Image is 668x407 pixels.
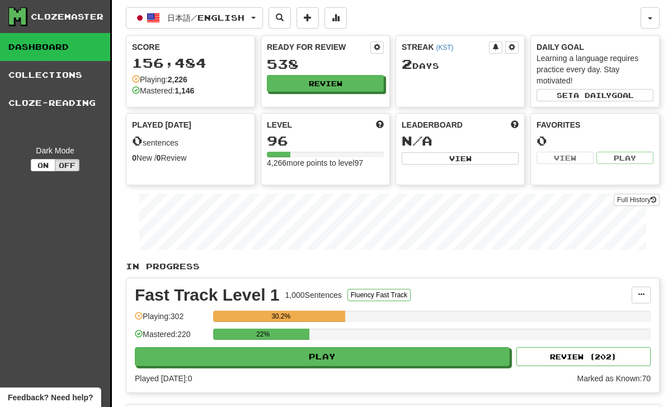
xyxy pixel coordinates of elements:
div: Mastered: 220 [135,329,208,347]
button: Search sentences [269,7,291,29]
button: Seta dailygoal [537,89,653,101]
div: Learning a language requires practice every day. Stay motivated! [537,53,653,86]
div: Daily Goal [537,41,653,53]
button: Review [267,75,384,92]
div: 1,000 Sentences [285,289,342,301]
div: Clozemaster [31,11,104,22]
div: Dark Mode [8,145,102,156]
button: On [31,159,55,171]
div: Playing: 302 [135,311,208,329]
span: This week in points, UTC [511,119,519,130]
div: Playing: [132,74,187,85]
button: Fluency Fast Track [347,289,411,301]
button: More stats [324,7,347,29]
div: 96 [267,134,384,148]
button: Add sentence to collection [297,7,319,29]
button: Off [55,159,79,171]
span: Score more points to level up [376,119,384,130]
span: Open feedback widget [8,392,93,403]
span: a daily [573,91,611,99]
button: Play [596,152,653,164]
div: 156,484 [132,56,249,70]
div: sentences [132,134,249,148]
div: Score [132,41,249,53]
strong: 1,146 [175,86,194,95]
p: In Progress [126,261,660,272]
div: 22% [217,329,309,340]
div: Marked as Known: 70 [577,373,651,384]
button: Review (202) [516,347,651,366]
div: 538 [267,57,384,71]
span: Played [DATE]: 0 [135,374,192,383]
button: 日本語/English [126,7,263,29]
strong: 0 [132,153,137,162]
div: 0 [537,134,653,148]
div: Favorites [537,119,653,130]
div: Day s [402,57,519,72]
div: New / Review [132,152,249,163]
a: (KST) [436,44,453,52]
div: 4,266 more points to level 97 [267,157,384,169]
span: N/A [402,133,432,148]
button: View [402,152,519,165]
span: Level [267,119,292,130]
span: 0 [132,133,143,148]
div: Fast Track Level 1 [135,287,280,303]
span: 日本語 / English [167,13,244,22]
a: Full History [614,194,660,206]
div: Mastered: [132,85,194,96]
button: View [537,152,594,164]
div: 30.2% [217,311,345,322]
strong: 0 [157,153,161,162]
strong: 2,226 [168,75,187,84]
div: Ready for Review [267,41,370,53]
span: 2 [402,56,412,72]
span: Leaderboard [402,119,463,130]
span: Played [DATE] [132,119,191,130]
button: Play [135,347,510,366]
div: Streak [402,41,489,53]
